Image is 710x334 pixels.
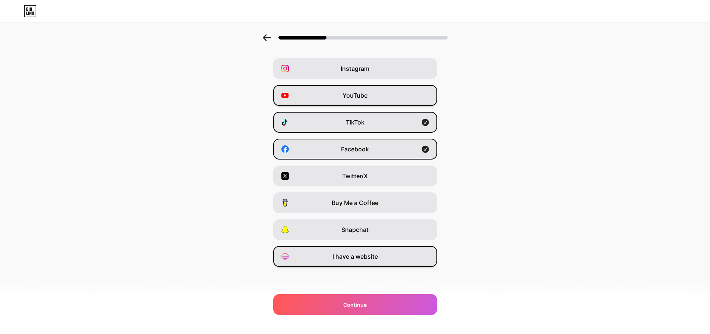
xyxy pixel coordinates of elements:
span: Twitter/X [342,171,368,180]
span: YouTube [343,91,367,100]
span: Continue [343,301,367,309]
span: I have a website [332,252,378,261]
span: Buy Me a Coffee [332,198,378,207]
span: TikTok [346,118,365,127]
span: Instagram [341,64,369,73]
span: Snapchat [341,225,369,234]
span: Facebook [341,145,369,154]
